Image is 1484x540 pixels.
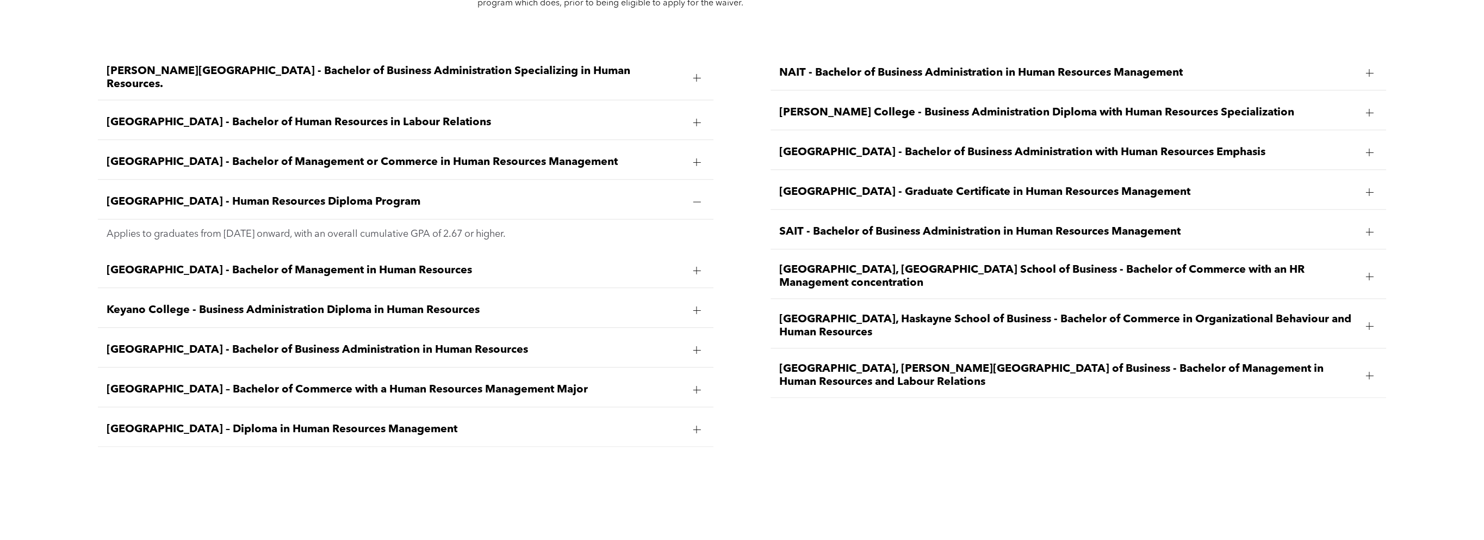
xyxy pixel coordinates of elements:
span: [GEOGRAPHIC_DATA] - Human Resources Diploma Program [107,195,685,208]
span: [GEOGRAPHIC_DATA] - Bachelor of Business Administration with Human Resources Emphasis [779,146,1357,159]
span: [GEOGRAPHIC_DATA] - Bachelor of Business Administration in Human Resources [107,343,685,357]
p: Applies to graduates from [DATE] onward, with an overall cumulative GPA of 2.67 or higher. [107,228,705,240]
span: [GEOGRAPHIC_DATA] - Bachelor of Management or Commerce in Human Resources Management [107,156,685,169]
span: [PERSON_NAME] College - Business Administration Diploma with Human Resources Specialization [779,106,1357,119]
span: Keyano College - Business Administration Diploma in Human Resources [107,304,685,317]
span: [GEOGRAPHIC_DATA] - Bachelor of Management in Human Resources [107,264,685,277]
span: [GEOGRAPHIC_DATA], [GEOGRAPHIC_DATA] School of Business - Bachelor of Commerce with an HR Managem... [779,263,1357,290]
span: [GEOGRAPHIC_DATA], [PERSON_NAME][GEOGRAPHIC_DATA] of Business - Bachelor of Management in Human R... [779,363,1357,389]
span: [GEOGRAPHIC_DATA], Haskayne School of Business - Bachelor of Commerce in Organizational Behaviour... [779,313,1357,339]
span: NAIT - Bachelor of Business Administration in Human Resources Management [779,66,1357,79]
span: [GEOGRAPHIC_DATA] - Graduate Certificate in Human Resources Management [779,186,1357,199]
span: [GEOGRAPHIC_DATA] - Bachelor of Human Resources in Labour Relations [107,116,685,129]
span: [PERSON_NAME][GEOGRAPHIC_DATA] - Bachelor of Business Administration Specializing in Human Resour... [107,65,685,91]
span: [GEOGRAPHIC_DATA] – Bachelor of Commerce with a Human Resources Management Major [107,383,685,396]
span: [GEOGRAPHIC_DATA] – Diploma in Human Resources Management [107,423,685,436]
span: SAIT - Bachelor of Business Administration in Human Resources Management [779,225,1357,238]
